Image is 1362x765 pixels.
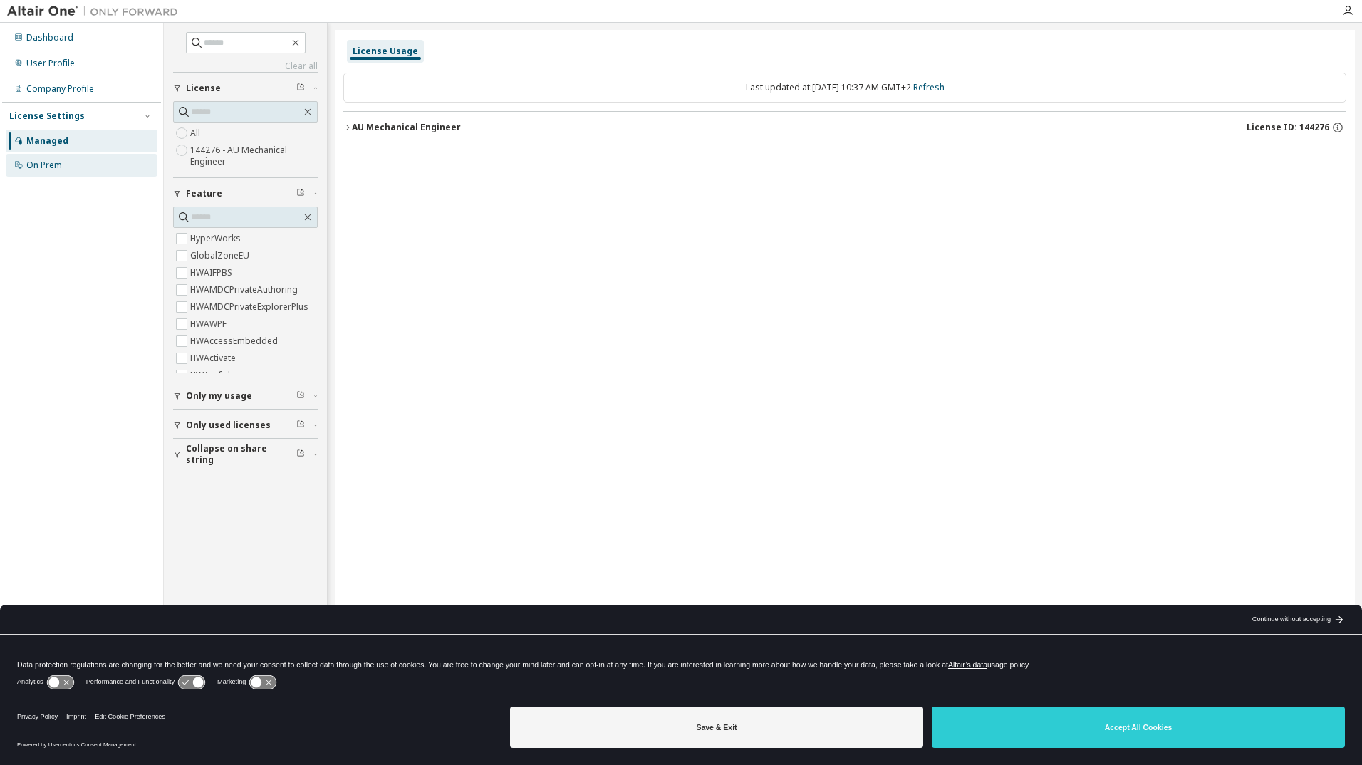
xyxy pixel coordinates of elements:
[190,125,203,142] label: All
[186,390,252,402] span: Only my usage
[173,410,318,441] button: Only used licenses
[190,230,244,247] label: HyperWorks
[173,178,318,209] button: Feature
[173,439,318,470] button: Collapse on share string
[190,264,235,281] label: HWAIFPBS
[173,73,318,104] button: License
[186,188,222,199] span: Feature
[26,58,75,69] div: User Profile
[186,83,221,94] span: License
[296,188,305,199] span: Clear filter
[186,443,296,466] span: Collapse on share string
[190,142,318,170] label: 144276 - AU Mechanical Engineer
[26,83,94,95] div: Company Profile
[296,83,305,94] span: Clear filter
[296,420,305,431] span: Clear filter
[343,73,1346,103] div: Last updated at: [DATE] 10:37 AM GMT+2
[190,367,236,384] label: HWAcufwh
[343,112,1346,143] button: AU Mechanical EngineerLicense ID: 144276
[190,298,311,316] label: HWAMDCPrivateExplorerPlus
[7,4,185,19] img: Altair One
[173,61,318,72] a: Clear all
[190,281,301,298] label: HWAMDCPrivateAuthoring
[296,390,305,402] span: Clear filter
[26,32,73,43] div: Dashboard
[352,122,461,133] div: AU Mechanical Engineer
[913,81,945,93] a: Refresh
[190,316,229,333] label: HWAWPF
[190,247,252,264] label: GlobalZoneEU
[26,135,68,147] div: Managed
[296,449,305,460] span: Clear filter
[186,420,271,431] span: Only used licenses
[173,380,318,412] button: Only my usage
[353,46,418,57] div: License Usage
[190,333,281,350] label: HWAccessEmbedded
[26,160,62,171] div: On Prem
[190,350,239,367] label: HWActivate
[1247,122,1329,133] span: License ID: 144276
[9,110,85,122] div: License Settings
